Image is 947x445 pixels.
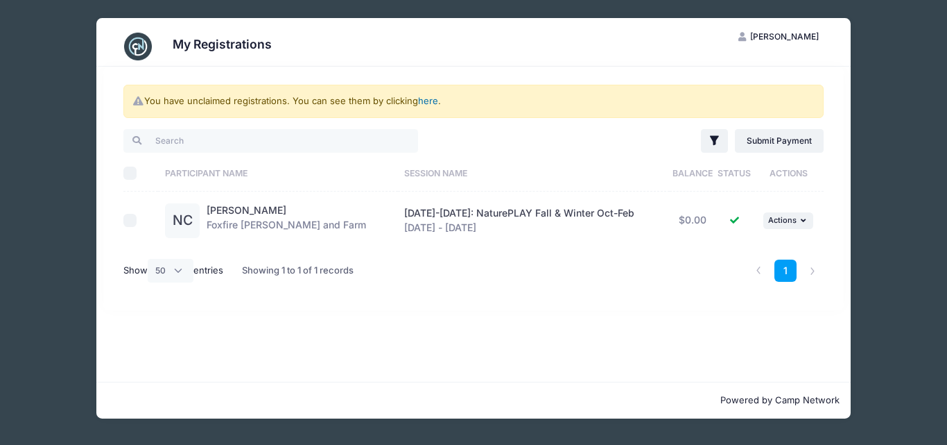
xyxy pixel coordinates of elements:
[207,203,366,238] div: Foxfire [PERSON_NAME] and Farm
[670,155,715,192] th: Balance: activate to sort column ascending
[750,31,819,42] span: [PERSON_NAME]
[123,259,223,283] label: Show entries
[768,215,797,225] span: Actions
[715,155,753,192] th: Status: activate to sort column ascending
[173,37,272,51] h3: My Registrations
[123,155,159,192] th: Select All
[242,255,354,287] div: Showing 1 to 1 of 1 records
[398,155,670,192] th: Session Name: activate to sort column ascending
[124,33,152,60] img: CampNetwork
[670,192,715,249] td: $0.00
[158,155,397,192] th: Participant Name: activate to sort column ascending
[774,260,797,283] a: 1
[148,259,193,283] select: Showentries
[165,203,200,238] div: NC
[404,206,663,235] div: [DATE] - [DATE]
[753,155,824,192] th: Actions: activate to sort column ascending
[418,95,438,106] a: here
[763,212,813,229] button: Actions
[123,129,418,153] input: Search
[735,129,824,153] a: Submit Payment
[107,394,840,408] p: Powered by Camp Network
[727,25,831,49] button: [PERSON_NAME]
[165,215,200,227] a: NC
[404,207,634,219] span: [DATE]-[DATE]: NaturePLAY Fall & Winter Oct-Feb
[207,204,286,216] a: [PERSON_NAME]
[123,85,824,118] div: You have unclaimed registrations. You can see them by clicking .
